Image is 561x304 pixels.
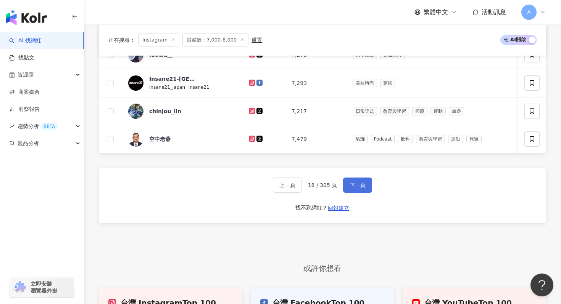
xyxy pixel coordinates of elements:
span: Podcast [371,135,395,143]
button: 回報建立 [327,202,350,214]
span: 立即安裝 瀏覽器外掛 [31,280,57,294]
img: KOL Avatar [128,131,143,147]
span: insane21 [189,85,210,90]
span: 教育與學習 [416,135,445,143]
span: 日常話題 [353,107,377,115]
span: 教育與學習 [380,107,409,115]
div: 重置 [251,37,262,43]
a: 找貼文 [9,54,34,62]
a: KOL Avatarchinjou_lin [128,104,237,119]
span: 運動 [430,107,446,115]
span: 飲料 [398,135,413,143]
span: 節慶 [412,107,427,115]
iframe: Help Scout Beacon - Open [530,274,553,296]
a: KOL AvatarInsane21-[GEOGRAPHIC_DATA]insane21_japan|insane21 [128,75,237,91]
span: 追蹤數：7,000-8,000 [182,34,248,46]
span: 下一頁 [350,182,366,188]
a: KOL Avatar空中老爺 [128,131,237,147]
div: BETA [40,123,58,130]
span: 美妝時尚 [353,79,377,87]
span: 活動訊息 [482,8,506,16]
span: 旅遊 [466,135,482,143]
span: Instagram [138,34,179,46]
div: chinjou_lin [149,107,181,115]
span: 繁體中文 [424,8,448,16]
span: 回報建立 [328,205,349,211]
span: | [185,84,189,90]
a: 洞察報告 [9,106,40,113]
button: 上一頁 [273,178,302,193]
span: 趨勢分析 [18,118,58,135]
img: KOL Avatar [128,104,143,119]
span: 旅遊 [449,107,464,115]
div: Insane21-[GEOGRAPHIC_DATA] [149,75,199,83]
a: 商案媒合 [9,88,40,96]
span: 正在搜尋 ： [108,37,135,43]
td: 7,293 [285,69,346,98]
button: 下一頁 [343,178,372,193]
img: logo [6,10,47,25]
span: 或許你想看 [296,262,349,274]
a: chrome extension立即安裝 瀏覽器外掛 [10,277,74,298]
div: 空中老爺 [149,135,171,143]
span: 資源庫 [18,66,34,83]
span: 上一頁 [279,182,295,188]
span: rise [9,124,15,129]
span: 競品分析 [18,135,39,152]
span: 運動 [448,135,463,143]
span: 瑜珈 [353,135,368,143]
span: 18 / 305 頁 [308,182,337,188]
img: chrome extension [12,281,27,293]
div: 找不到網紅？ [295,204,327,212]
span: 穿搭 [380,79,395,87]
td: 7,479 [285,125,346,153]
span: insane21_japan [149,85,185,90]
img: KOL Avatar [128,75,143,91]
a: searchAI 找網紅 [9,37,41,45]
td: 7,217 [285,98,346,125]
span: A [527,8,531,16]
